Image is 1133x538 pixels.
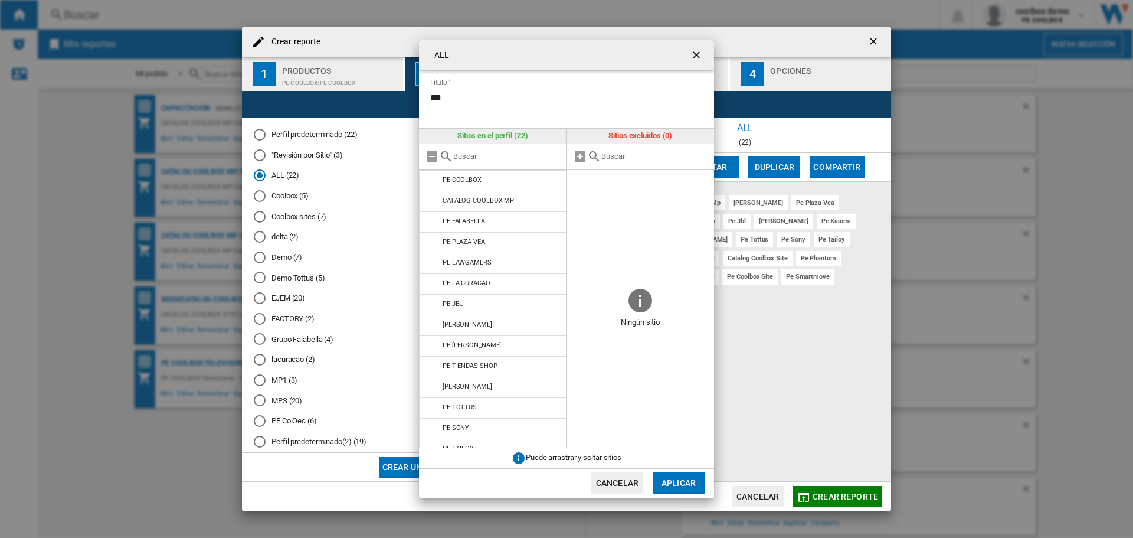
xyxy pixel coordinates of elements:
[419,129,566,143] div: Sitios en el perfil (22)
[567,314,715,332] span: Ningún sitio
[443,197,514,204] div: CATALOG COOLBOX MP
[443,300,463,308] div: PE JBL
[443,321,492,328] div: [PERSON_NAME]
[567,129,715,143] div: Sitios excluidos (0)
[425,149,439,164] md-icon: Quitar todo
[526,453,621,462] span: Puede arrastrar y soltar sitios
[686,43,709,67] button: getI18NText('BUTTONS.CLOSE_DIALOG')
[443,279,490,287] div: PE LA CURACAO
[653,472,705,494] button: Aplicar
[443,424,469,432] div: PE SONY
[443,403,477,411] div: PE TOTTUS
[443,362,497,370] div: PE TIENDASISHOP
[591,472,643,494] button: Cancelar
[443,176,482,184] div: PE COOLBOX
[443,341,501,349] div: PE [PERSON_NAME]
[690,49,705,63] ng-md-icon: getI18NText('BUTTONS.CLOSE_DIALOG')
[601,152,709,161] input: Buscar
[443,217,485,225] div: PE FALABELLA
[453,152,561,161] input: Buscar
[443,259,492,266] div: PE LAWGAMERS
[573,149,587,164] md-icon: Añadir todos
[443,238,485,246] div: PE PLAZA VEA
[443,383,492,390] div: [PERSON_NAME]
[428,50,449,61] h4: ALL
[443,445,474,452] div: PE TAILOY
